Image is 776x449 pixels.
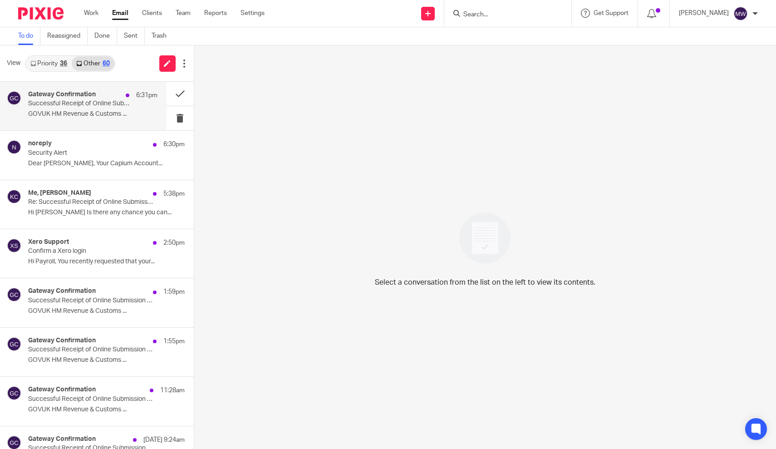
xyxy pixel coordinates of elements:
[28,91,96,99] h4: Gateway Confirmation
[375,277,595,288] p: Select a conversation from the list on the left to view its contents.
[94,27,117,45] a: Done
[28,198,153,206] p: Re: Successful Receipt of Online Submission for Reference 1673347277
[18,7,64,20] img: Pixie
[7,189,21,204] img: svg%3E
[112,9,128,18] a: Email
[28,258,185,266] p: Hi Payroll, You recently requested that your...
[28,189,91,197] h4: Me, [PERSON_NAME]
[28,406,185,414] p: GOVUK HM Revenue & Customs ...
[7,287,21,302] img: svg%3E
[142,9,162,18] a: Clients
[453,207,516,270] img: image
[28,395,153,403] p: Successful Receipt of Online Submission for Reference 120/YE06889
[733,6,748,21] img: svg%3E
[7,386,21,400] img: svg%3E
[152,27,173,45] a: Trash
[163,140,185,149] p: 6:30pm
[176,9,191,18] a: Team
[28,209,185,217] p: Hi [PERSON_NAME] Is there any chance you can...
[28,160,185,168] p: Dear [PERSON_NAME], Your Capium Account...
[18,27,40,45] a: To do
[28,356,185,364] p: GOVUK HM Revenue & Customs ...
[47,27,88,45] a: Reassigned
[594,10,629,16] span: Get Support
[462,11,544,19] input: Search
[679,9,729,18] p: [PERSON_NAME]
[163,337,185,346] p: 1:55pm
[103,60,110,67] div: 60
[28,346,153,354] p: Successful Receipt of Online Submission for Reference 120/TE97658
[163,238,185,247] p: 2:50pm
[28,386,96,394] h4: Gateway Confirmation
[60,60,67,67] div: 36
[7,91,21,105] img: svg%3E
[7,140,21,154] img: svg%3E
[28,149,153,157] p: Security Alert
[136,91,157,100] p: 6:31pm
[28,297,153,305] p: Successful Receipt of Online Submission for Reference 120/WB52828
[7,337,21,351] img: svg%3E
[28,100,132,108] p: Successful Receipt of Online Submission for Reference 120/SE63506
[163,189,185,198] p: 5:38pm
[28,337,96,345] h4: Gateway Confirmation
[241,9,265,18] a: Settings
[84,9,98,18] a: Work
[124,27,145,45] a: Sent
[28,140,52,148] h4: noreply
[7,59,20,68] span: View
[72,56,114,71] a: Other60
[28,247,153,255] p: Confirm a Xero login
[28,435,96,443] h4: Gateway Confirmation
[7,238,21,253] img: svg%3E
[143,435,185,444] p: [DATE] 9:24am
[26,56,72,71] a: Priority36
[28,287,96,295] h4: Gateway Confirmation
[28,110,157,118] p: GOVUK HM Revenue & Customs ...
[28,238,69,246] h4: Xero Support
[163,287,185,296] p: 1:59pm
[160,386,185,395] p: 11:28am
[204,9,227,18] a: Reports
[28,307,185,315] p: GOVUK HM Revenue & Customs ...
